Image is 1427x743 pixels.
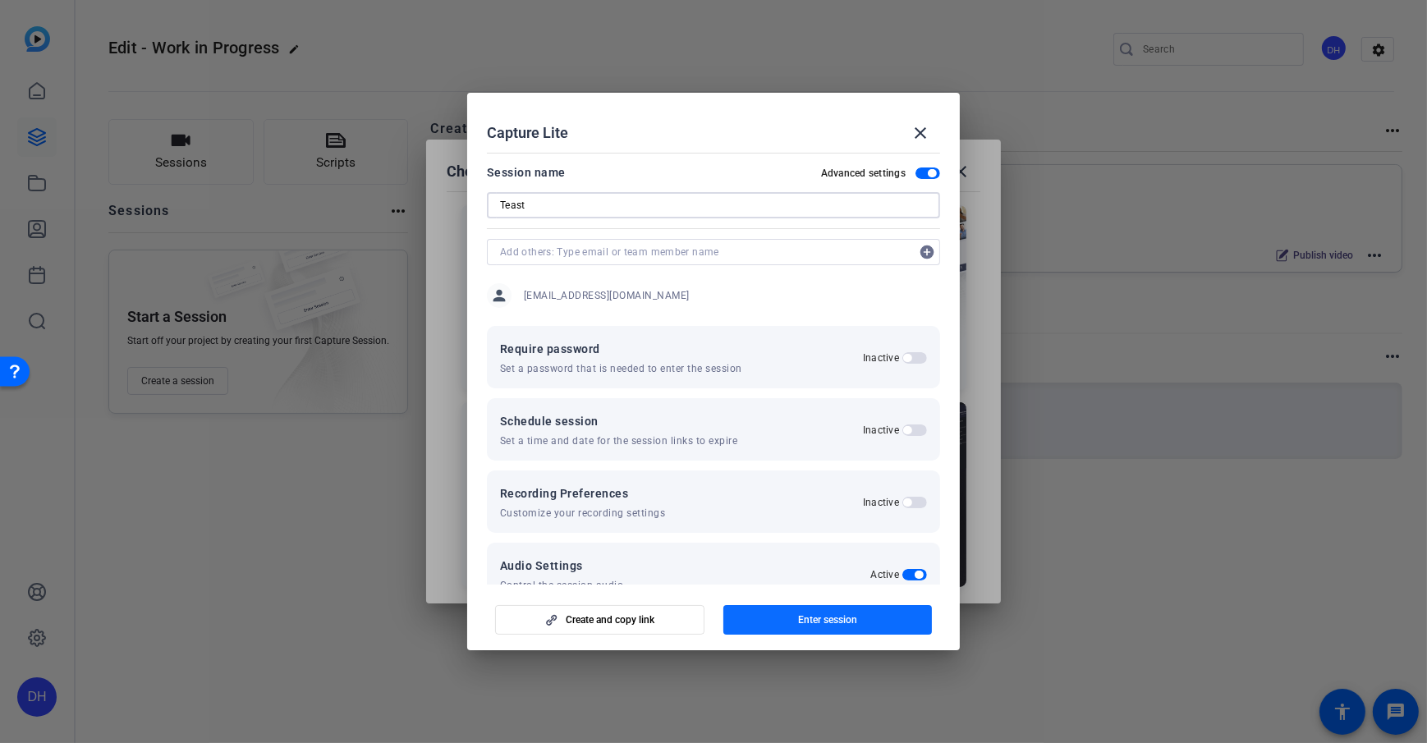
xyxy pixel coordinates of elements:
[863,496,899,509] h2: Inactive
[863,351,899,365] h2: Inactive
[914,239,940,265] button: Add
[487,283,512,308] mat-icon: person
[500,362,742,375] span: Set a password that is needed to enter the session
[487,113,940,153] div: Capture Lite
[914,239,940,265] mat-icon: add_circle
[871,568,900,581] h2: Active
[500,507,666,520] span: Customize your recording settings
[500,242,911,262] input: Add others: Type email or team member name
[863,424,899,437] h2: Inactive
[821,167,906,180] h2: Advanced settings
[723,605,933,635] button: Enter session
[500,579,624,592] span: Control the session audio
[500,411,738,431] span: Schedule session
[487,163,566,182] div: Session name
[911,123,930,143] mat-icon: close
[798,613,857,626] span: Enter session
[495,605,704,635] button: Create and copy link
[500,484,666,503] span: Recording Preferences
[500,434,738,447] span: Set a time and date for the session links to expire
[500,195,927,215] input: Enter Session Name
[566,613,654,626] span: Create and copy link
[524,289,690,302] span: [EMAIL_ADDRESS][DOMAIN_NAME]
[500,339,742,359] span: Require password
[500,556,624,576] span: Audio Settings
